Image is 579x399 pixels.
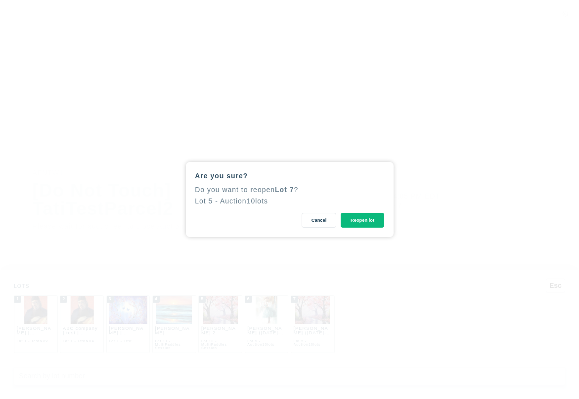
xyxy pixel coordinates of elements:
[302,213,336,228] button: Cancel
[195,197,268,205] div: Lot 5 - Auction10lots
[341,213,384,228] button: Reopen lot
[275,186,294,194] span: Lot 7
[195,185,384,195] div: Do you want to reopen ?
[195,171,384,181] div: Are you sure?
